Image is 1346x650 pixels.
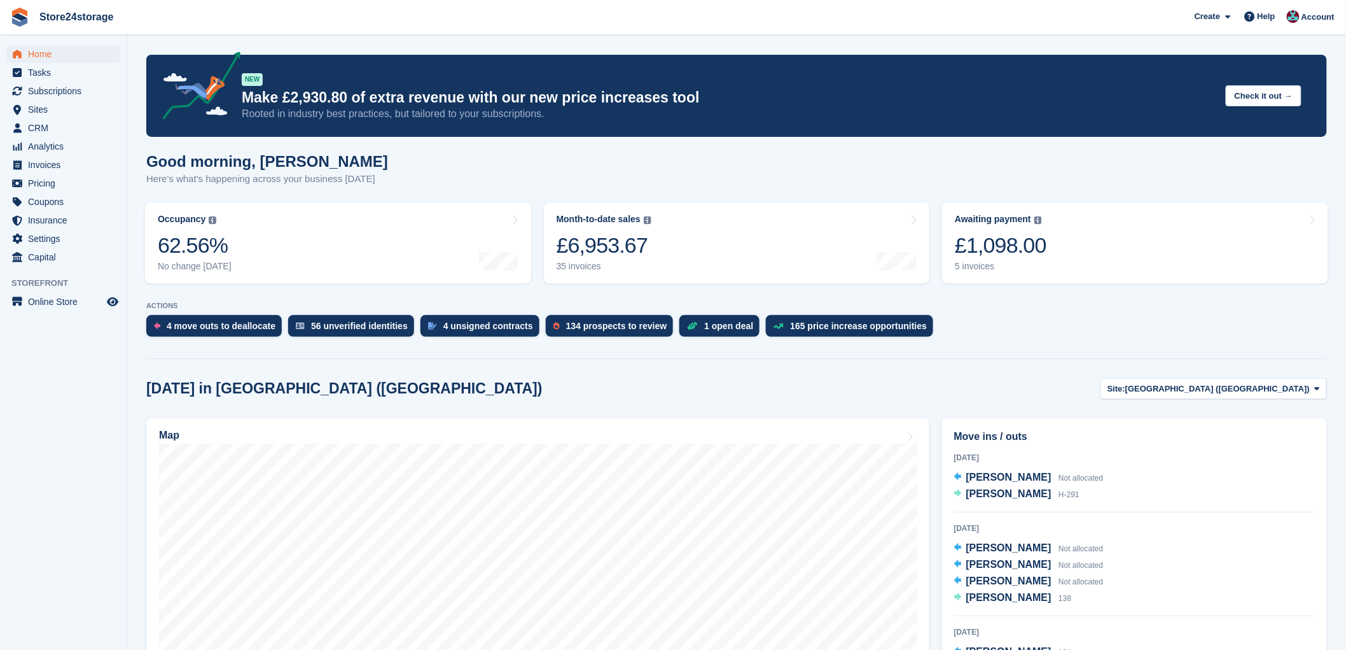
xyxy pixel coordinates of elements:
[1258,10,1275,23] span: Help
[1287,10,1300,23] img: George
[10,8,29,27] img: stora-icon-8386f47178a22dfd0bd8f6a31ec36ba5ce8667c1dd55bd0f319d3a0aa187defe.svg
[1301,11,1335,24] span: Account
[1195,10,1220,23] span: Create
[34,6,119,27] a: Store24storage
